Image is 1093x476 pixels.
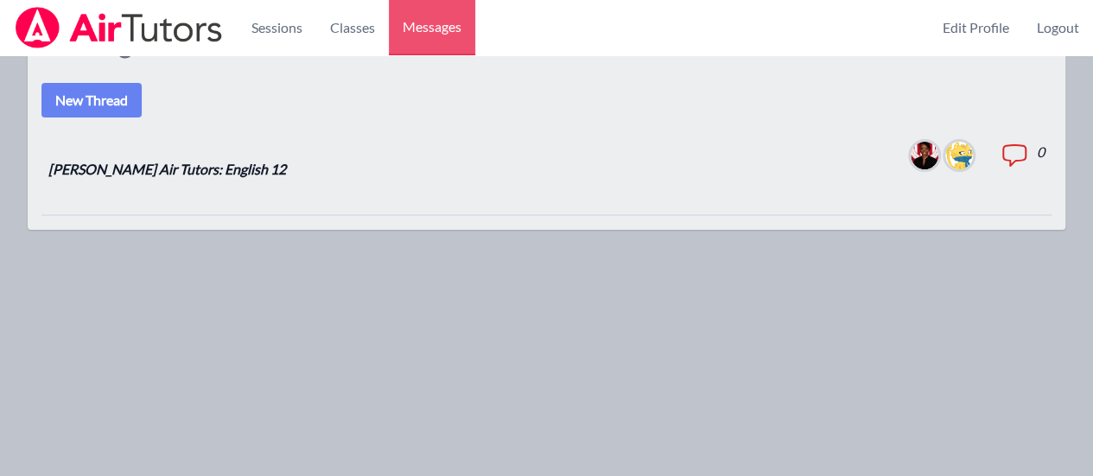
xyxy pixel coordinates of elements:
img: Airtutors Logo [14,7,224,48]
dd: 0 [1037,142,1045,197]
span: Messages [403,16,461,37]
img: Johnicia Haynes [911,142,938,169]
h2: Messages [41,28,547,83]
button: New Thread [41,83,142,117]
img: Keri Walsh [945,142,973,169]
a: [PERSON_NAME] Air Tutors: English 12 [48,161,286,177]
